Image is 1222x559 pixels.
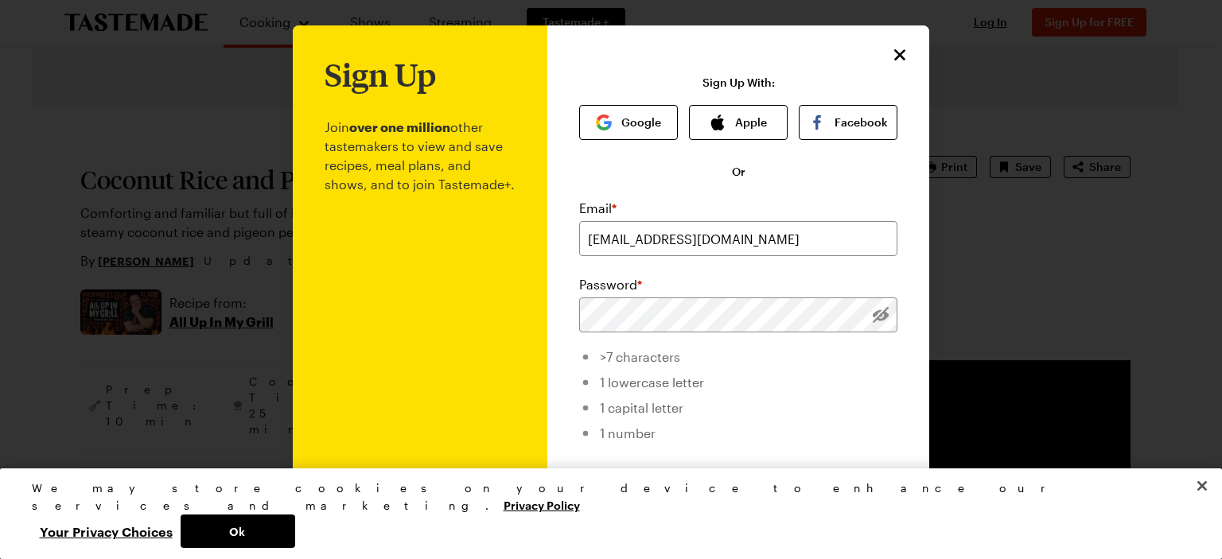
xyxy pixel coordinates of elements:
b: over one million [349,119,450,134]
button: Facebook [799,105,897,140]
label: Email [579,199,617,218]
button: Google [579,105,678,140]
button: Close [1185,468,1220,503]
button: Apple [689,105,788,140]
p: Sign Up With: [702,76,775,89]
div: Privacy [32,479,1177,548]
span: 1 capital letter [600,400,683,415]
span: >7 characters [600,349,680,364]
span: Or [732,164,745,180]
button: Ok [181,514,295,548]
div: We may store cookies on your device to enhance our services and marketing. [32,479,1177,514]
span: 1 number [600,425,656,441]
button: Close [889,45,910,65]
span: 1 lowercase letter [600,375,704,390]
h1: Sign Up [325,57,436,92]
button: Your Privacy Choices [32,514,181,548]
label: Password [579,275,642,294]
a: More information about your privacy, opens in a new tab [504,497,580,512]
